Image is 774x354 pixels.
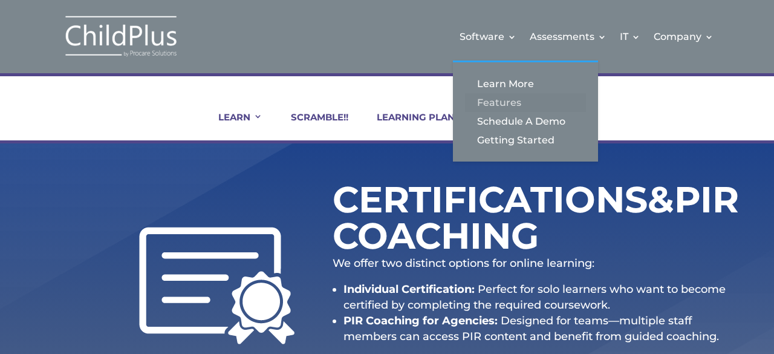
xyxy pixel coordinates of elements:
[333,182,653,260] h1: Certifications PIR Coaching
[203,111,262,140] a: LEARN
[465,112,586,131] a: Schedule A Demo
[343,313,735,344] li: Designed for teams—multiple staff members can access PIR content and benefit from guided coaching.
[465,93,586,112] a: Features
[362,111,461,140] a: LEARNING PLANS
[465,131,586,149] a: Getting Started
[460,12,516,61] a: Software
[343,314,498,327] strong: PIR Coaching for Agencies:
[343,281,735,313] li: Perfect for solo learners who want to become certified by completing the required coursework.
[343,283,475,296] strong: Individual Certification:
[648,177,674,221] span: &
[333,257,594,270] span: We offer two distinct options for online learning:
[465,74,586,93] a: Learn More
[654,12,714,61] a: Company
[620,12,640,61] a: IT
[530,12,607,61] a: Assessments
[276,111,348,140] a: SCRAMBLE!!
